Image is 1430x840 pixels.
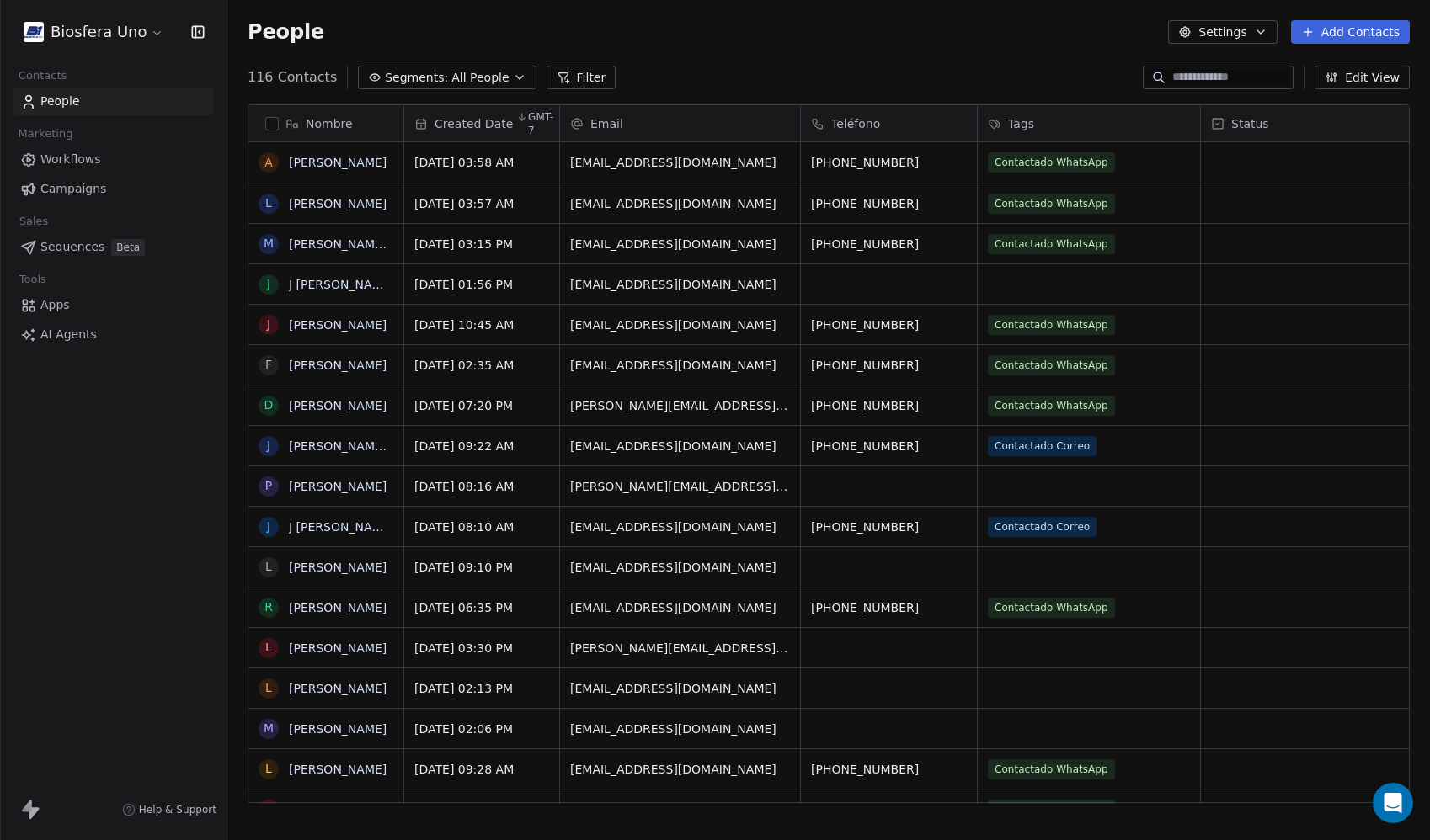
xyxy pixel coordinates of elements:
[264,598,273,616] div: R
[289,561,387,574] a: [PERSON_NAME]
[414,680,549,697] span: [DATE] 02:13 PM
[435,115,513,132] span: Created Date
[248,142,404,804] div: grid
[414,438,549,455] span: [DATE] 09:22 AM
[811,154,967,171] span: [PHONE_NUMBER]
[988,517,1097,537] span: Contactado Correo
[306,115,353,132] span: Nombre
[11,63,74,88] span: Contacts
[414,720,549,737] span: [DATE] 02:06 PM
[13,88,213,115] a: People
[1008,115,1034,132] span: Tags
[988,396,1115,416] span: Contactado WhatsApp
[570,801,790,818] span: [EMAIL_ADDRESS][DOMAIN_NAME]
[811,761,967,778] span: [PHONE_NUMBER]
[988,315,1115,335] span: Contactado WhatsApp
[811,236,967,253] span: [PHONE_NUMBER]
[264,720,274,737] div: M
[385,69,448,87] span: Segments:
[267,275,270,293] div: J
[570,680,790,697] span: [EMAIL_ADDRESS][DOMAIN_NAME]
[20,18,168,46] button: Biosfera Uno
[13,175,213,203] a: Campaigns
[414,397,549,414] span: [DATE] 07:20 PM
[111,239,145,256] span: Beta
[570,599,790,616] span: [EMAIL_ADDRESS][DOMAIN_NAME]
[811,195,967,212] span: [PHONE_NUMBER]
[978,105,1200,141] div: Tags
[570,478,790,495] span: [PERSON_NAME][EMAIL_ADDRESS][PERSON_NAME][DOMAIN_NAME]
[265,356,272,374] div: F
[265,760,272,778] div: L
[414,640,549,657] span: [DATE] 03:30 PM
[414,559,549,576] span: [DATE] 09:10 PM
[289,278,394,291] a: J [PERSON_NAME]
[139,803,216,816] span: Help & Support
[988,800,1115,820] span: Contactado WhatsApp
[289,237,444,251] a: [PERSON_NAME] Molinao8
[811,518,967,535] span: [PHONE_NUMBER]
[1291,20,1410,44] button: Add Contacts
[811,438,967,455] span: [PHONE_NUMBER]
[248,19,324,45] span: People
[289,197,387,210] a: [PERSON_NAME]
[414,236,549,253] span: [DATE] 03:15 PM
[289,803,488,816] a: [PERSON_NAME] [PERSON_NAME]
[414,599,549,616] span: [DATE] 06:35 PM
[414,316,549,333] span: [DATE] 10:45 AM
[40,93,80,110] span: People
[289,641,387,655] a: [PERSON_NAME]
[404,105,559,141] div: Created DateGMT-7
[811,316,967,333] span: [PHONE_NUMBER]
[267,437,270,455] div: J
[289,480,387,493] a: [PERSON_NAME]
[560,105,800,141] div: Email
[811,599,967,616] span: [PHONE_NUMBER]
[265,639,272,657] div: L
[570,761,790,778] span: [EMAIL_ADDRESS][DOMAIN_NAME]
[289,682,387,695] a: [PERSON_NAME]
[451,69,509,87] span: All People
[289,399,387,412] a: [PERSON_NAME]
[248,105,403,141] div: Nombre
[570,276,790,293] span: [EMAIL_ADDRESS][DOMAIN_NAME]
[570,357,790,374] span: [EMAIL_ADDRESS][DOMAIN_NAME]
[267,518,270,535] div: J
[988,152,1115,173] span: Contactado WhatsApp
[1168,20,1277,44] button: Settings
[811,397,967,414] span: [PHONE_NUMBER]
[414,357,549,374] span: [DATE] 02:35 AM
[267,316,270,333] div: J
[289,318,387,332] a: [PERSON_NAME]
[988,436,1097,456] span: Contactado Correo
[289,156,387,169] a: [PERSON_NAME]
[414,478,549,495] span: [DATE] 08:16 AM
[988,234,1115,254] span: Contactado WhatsApp
[988,759,1115,779] span: Contactado WhatsApp
[1373,783,1413,823] div: Open Intercom Messenger
[13,233,213,261] a: SequencesBeta
[12,267,53,292] span: Tools
[40,296,70,314] span: Apps
[528,110,556,137] span: GMT-7
[831,115,880,132] span: Teléfono
[264,800,274,818] div: D
[40,151,101,168] span: Workflows
[11,121,80,146] span: Marketing
[13,291,213,319] a: Apps
[414,761,549,778] span: [DATE] 09:28 AM
[988,194,1115,214] span: Contactado WhatsApp
[264,396,274,414] div: D
[570,397,790,414] span: [PERSON_NAME][EMAIL_ADDRESS][PERSON_NAME][DOMAIN_NAME]
[811,357,967,374] span: [PHONE_NUMBER]
[122,803,216,816] a: Help & Support
[414,195,549,212] span: [DATE] 03:57 AM
[248,67,337,88] span: 116 Contacts
[547,66,616,89] button: Filter
[590,115,623,132] span: Email
[1315,66,1410,89] button: Edit View
[264,235,274,253] div: M
[40,180,106,198] span: Campaigns
[51,21,147,43] span: Biosfera Uno
[570,154,790,171] span: [EMAIL_ADDRESS][DOMAIN_NAME]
